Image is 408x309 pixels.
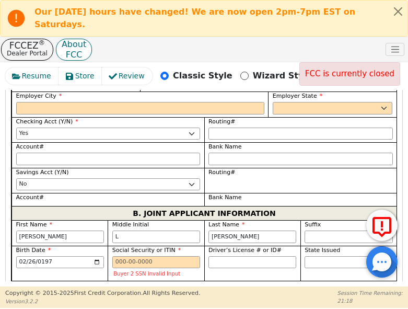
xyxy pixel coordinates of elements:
[16,143,44,150] span: Account#
[112,247,181,254] span: Social Security or ITIN
[34,7,355,29] b: Our [DATE] hours have changed! We are now open 2pm-7pm EST on Saturdays.
[208,194,242,201] span: Bank Name
[386,43,404,56] button: Toggle navigation
[133,207,275,220] span: B. JOINT APPLICANT INFORMATION
[389,1,407,22] button: Close alert
[5,297,200,305] p: Version 3.2.2
[1,39,53,61] button: FCCEZ®Dealer Portal
[16,169,69,176] span: Savings Acct (Y/N)
[366,210,398,241] button: Report Error to FCC
[305,221,321,228] span: Suffix
[113,271,199,277] p: Buyer 2 SSN Invalid Input
[208,118,235,125] span: Routing#
[337,297,403,305] p: 21:18
[253,70,312,82] p: Wizard Style
[208,247,282,254] span: Driver’s License # or ID#
[173,70,232,82] p: Classic Style
[102,67,153,85] button: Review
[119,71,145,82] span: Review
[16,256,104,269] input: YYYY-MM-DD
[39,39,45,47] sup: ®
[75,71,95,82] span: Store
[16,247,51,254] span: Birth Date
[208,221,244,228] span: Last Name
[5,67,59,85] button: Resume
[337,289,403,297] p: Session Time Remaining:
[16,93,62,99] span: Employer City
[208,169,235,176] span: Routing#
[59,67,102,85] button: Store
[305,247,340,254] span: State Issued
[56,39,92,61] button: AboutFCC
[16,194,44,201] span: Account#
[112,256,200,269] input: 000-00-0000
[16,221,53,228] span: First Name
[7,49,48,58] p: Dealer Portal
[5,289,200,298] p: Copyright © 2015- 2025 First Credit Corporation.
[143,290,200,296] span: All Rights Reserved.
[16,118,78,125] span: Checking Acct (Y/N)
[7,42,48,49] p: FCCEZ
[22,71,51,82] span: Resume
[208,143,242,150] span: Bank Name
[62,52,86,58] p: FCC
[305,69,394,78] span: FCC is currently closed
[273,93,322,99] span: Employer State
[62,42,86,47] p: About
[112,221,149,228] span: Middle Initial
